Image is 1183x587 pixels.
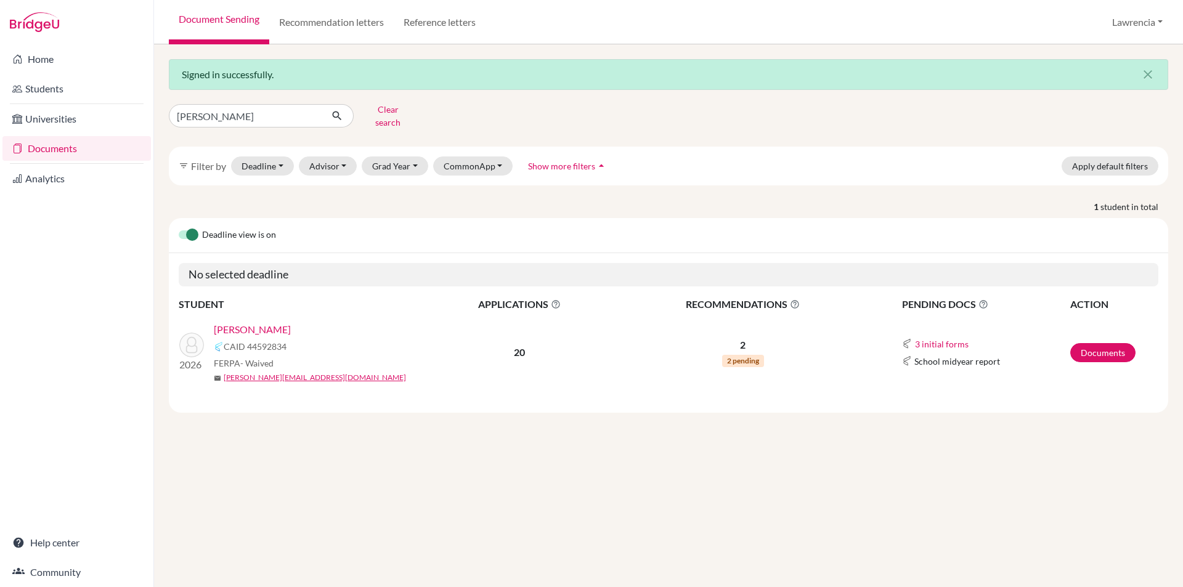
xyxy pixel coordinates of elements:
span: mail [214,374,221,382]
a: [PERSON_NAME][EMAIL_ADDRESS][DOMAIN_NAME] [224,372,406,383]
img: Common App logo [902,356,912,366]
a: Community [2,560,151,585]
th: STUDENT [179,296,425,312]
a: [PERSON_NAME] [214,322,291,337]
span: Show more filters [528,161,595,171]
button: 3 initial forms [914,337,969,351]
b: 20 [514,346,525,358]
input: Find student by name... [169,104,322,128]
img: Bridge-U [10,12,59,32]
i: arrow_drop_up [595,160,608,172]
i: filter_list [179,161,189,171]
a: Students [2,76,151,101]
span: - Waived [240,358,274,368]
span: School midyear report [914,355,1000,368]
a: Analytics [2,166,151,191]
th: ACTION [1070,296,1158,312]
span: RECOMMENDATIONS [614,297,872,312]
span: Filter by [191,160,226,172]
strong: 1 [1094,200,1100,213]
p: 2 [614,338,872,352]
button: Lawrencia [1107,10,1168,34]
img: Common App logo [902,339,912,349]
a: Home [2,47,151,71]
a: Help center [2,530,151,555]
span: Deadline view is on [202,228,276,243]
div: Signed in successfully. [169,59,1168,90]
button: Deadline [231,156,294,176]
span: FERPA [214,357,274,370]
a: Documents [2,136,151,161]
span: CAID 44592834 [224,340,287,353]
button: Close [1128,60,1168,89]
i: close [1140,67,1155,82]
button: Clear search [354,100,422,132]
button: Grad Year [362,156,428,176]
h5: No selected deadline [179,263,1158,286]
button: CommonApp [433,156,513,176]
button: Advisor [299,156,357,176]
button: Show more filtersarrow_drop_up [518,156,618,176]
button: Apply default filters [1062,156,1158,176]
img: Common App logo [214,342,224,352]
span: PENDING DOCS [902,297,1069,312]
a: Universities [2,107,151,131]
span: student in total [1100,200,1168,213]
a: Documents [1070,343,1136,362]
img: ADAE MENSAH, KENNY [179,333,204,357]
span: 2 pending [722,355,764,367]
span: APPLICATIONS [426,297,613,312]
p: 2026 [179,357,204,372]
